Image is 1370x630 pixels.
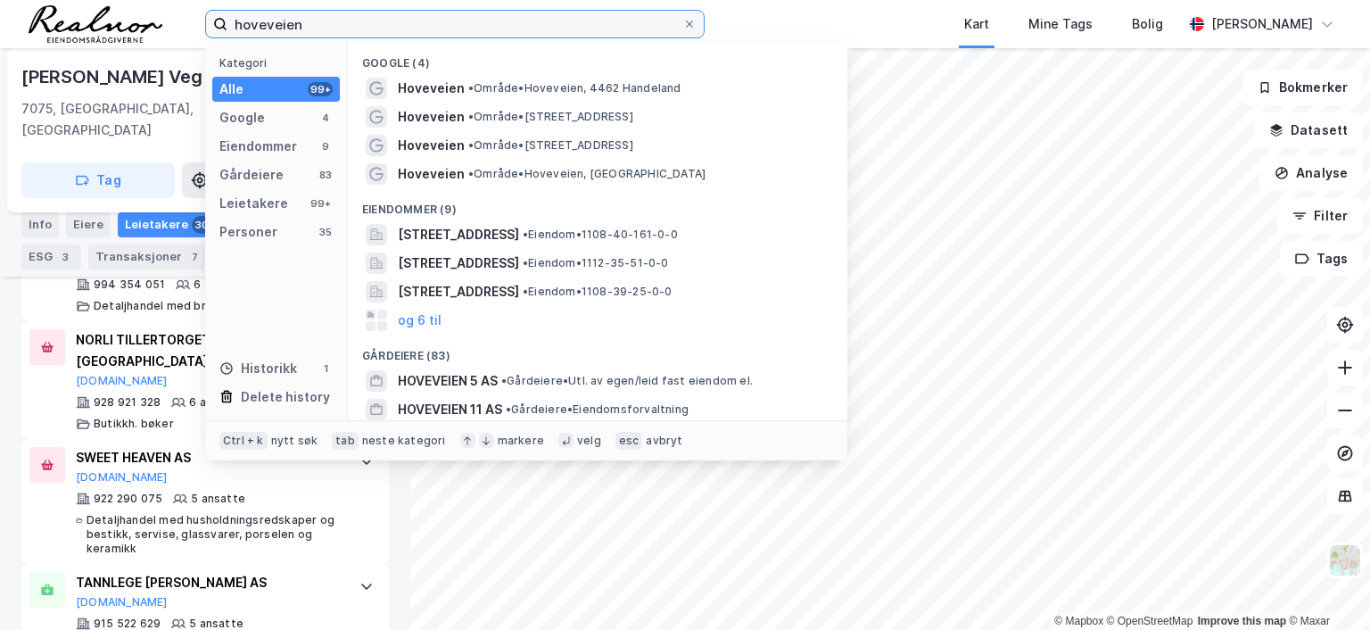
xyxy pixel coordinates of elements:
[398,399,502,420] span: HOVEVEIEN 11 AS
[398,310,442,331] button: og 6 til
[1281,544,1370,630] div: Kontrollprogram for chat
[227,11,682,37] input: Søk på adresse, matrikkel, gårdeiere, leietakere eller personer
[1281,544,1370,630] iframe: Chat Widget
[76,572,342,593] div: TANNLEGE [PERSON_NAME] AS
[21,98,243,141] div: 7075, [GEOGRAPHIC_DATA], [GEOGRAPHIC_DATA]
[76,447,342,468] div: SWEET HEAVEN AS
[219,164,284,186] div: Gårdeiere
[501,374,753,388] span: Gårdeiere • Utl. av egen/leid fast eiendom el.
[498,434,544,448] div: markere
[1280,241,1363,277] button: Tags
[523,228,678,242] span: Eiendom • 1108-40-161-0-0
[398,163,465,185] span: Hoveveien
[29,5,162,43] img: realnor-logo.934646d98de889bb5806.png
[523,256,528,269] span: •
[318,361,333,376] div: 1
[348,335,847,367] div: Gårdeiere (83)
[21,62,221,91] div: [PERSON_NAME] Veg 3
[118,212,219,237] div: Leietakere
[964,13,989,35] div: Kart
[308,82,333,96] div: 99+
[1277,198,1363,234] button: Filter
[318,139,333,153] div: 9
[76,595,168,609] button: [DOMAIN_NAME]
[94,417,174,431] div: Butikkh. bøker
[468,81,474,95] span: •
[219,136,297,157] div: Eiendommer
[1328,543,1362,577] img: Z
[1132,13,1163,35] div: Bolig
[348,42,847,74] div: Google (4)
[506,402,689,417] span: Gårdeiere • Eiendomsforvaltning
[468,110,633,124] span: Område • [STREET_ADDRESS]
[318,111,333,125] div: 4
[523,285,528,298] span: •
[308,196,333,211] div: 99+
[219,432,268,450] div: Ctrl + k
[1028,13,1093,35] div: Mine Tags
[219,56,340,70] div: Kategori
[523,228,528,241] span: •
[523,285,673,299] span: Eiendom • 1108-39-25-0-0
[1259,155,1363,191] button: Analyse
[189,395,243,410] div: 6 ansatte
[398,224,519,245] span: [STREET_ADDRESS]
[362,434,446,448] div: neste kategori
[318,225,333,239] div: 35
[1254,112,1363,148] button: Datasett
[398,370,498,392] span: HOVEVEIEN 5 AS
[1054,615,1103,627] a: Mapbox
[76,374,168,388] button: [DOMAIN_NAME]
[219,193,288,214] div: Leietakere
[194,278,248,292] div: 6 ansatte
[21,212,59,237] div: Info
[87,513,342,556] div: Detaljhandel med husholdningsredskaper og bestikk, servise, glassvarer, porselen og keramikk
[21,162,175,198] button: Tag
[506,402,511,416] span: •
[468,167,706,181] span: Område • Hoveveien, [GEOGRAPHIC_DATA]
[94,299,323,313] div: Detaljhandel med bredt vareutvalg ellers
[219,107,265,128] div: Google
[186,248,203,266] div: 7
[1211,13,1313,35] div: [PERSON_NAME]
[219,221,277,243] div: Personer
[94,492,162,506] div: 922 290 075
[501,374,507,387] span: •
[348,188,847,220] div: Eiendommer (9)
[1242,70,1363,105] button: Bokmerker
[219,79,243,100] div: Alle
[88,245,210,269] div: Transaksjoner
[271,434,318,448] div: nytt søk
[523,256,669,270] span: Eiendom • 1112-35-51-0-0
[398,281,519,303] span: [STREET_ADDRESS]
[56,248,74,266] div: 3
[468,81,681,95] span: Område • Hoveveien, 4462 Handeland
[332,432,359,450] div: tab
[66,212,111,237] div: Eiere
[94,278,165,292] div: 994 354 051
[219,358,297,379] div: Historikk
[468,110,474,123] span: •
[241,386,330,408] div: Delete history
[398,78,465,99] span: Hoveveien
[192,216,212,234] div: 30
[646,434,682,448] div: avbryt
[1198,615,1286,627] a: Improve this map
[191,492,245,506] div: 5 ansatte
[615,432,643,450] div: esc
[577,434,601,448] div: velg
[398,106,465,128] span: Hoveveien
[1107,615,1193,627] a: OpenStreetMap
[468,138,633,153] span: Område • [STREET_ADDRESS]
[318,168,333,182] div: 83
[398,253,519,274] span: [STREET_ADDRESS]
[94,395,161,410] div: 928 921 328
[76,470,168,485] button: [DOMAIN_NAME]
[21,245,81,269] div: ESG
[398,135,465,156] span: Hoveveien
[76,329,342,372] div: NORLI TILLERTORGET [GEOGRAPHIC_DATA]
[468,167,474,180] span: •
[468,138,474,152] span: •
